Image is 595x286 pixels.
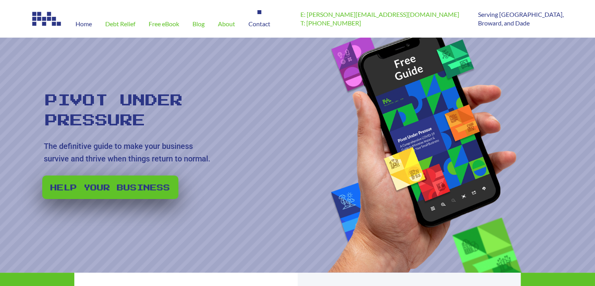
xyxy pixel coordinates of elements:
span: About [218,21,235,27]
span: Debt Relief [105,21,135,27]
a: Free eBook [142,10,186,38]
a: Debt Relief [99,10,142,38]
span: Contact [248,21,270,27]
a: T: [PHONE_NUMBER] [300,19,361,27]
a: Blog [186,10,211,38]
a: Contact [242,10,277,38]
a: Home [69,10,99,38]
a: About [211,10,242,38]
a: Help your business [42,176,178,199]
span: Free eBook [149,21,179,27]
span: Home [75,21,92,27]
rs-layer: The definitive guide to make your business survive and thrive when things return to normal. [44,140,216,165]
a: E: [PERSON_NAME][EMAIL_ADDRESS][DOMAIN_NAME] [300,11,459,18]
img: Image [31,10,63,27]
rs-layer: Pivot Under Pressure [45,91,193,131]
p: Serving [GEOGRAPHIC_DATA], Broward, and Dade [478,10,564,28]
span: Blog [192,21,205,27]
